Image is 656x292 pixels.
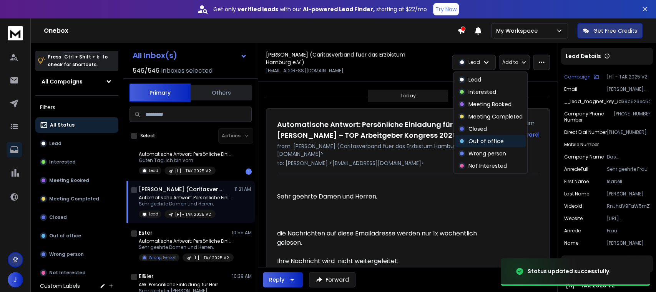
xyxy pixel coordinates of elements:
[564,74,591,80] p: Campaign
[468,150,506,157] p: Wrong person
[566,52,601,60] p: Lead Details
[193,255,229,261] p: [H] - TAK 2025 V2
[8,272,23,287] span: J
[49,214,67,220] p: Closed
[175,212,211,217] p: [H] - TAK 2025 V2
[133,66,159,75] span: 546 / 546
[564,179,589,185] p: First Name
[277,119,488,141] h1: Automatische Antwort: Persönliche Einladung für [PERSON_NAME] – TOP Arbeitgeber Kongress 2025
[468,59,480,65] p: Lead
[496,27,541,35] p: My Workspace
[49,233,81,239] p: Out of office
[191,84,252,101] button: Others
[468,125,487,133] p: Closed
[303,5,375,13] strong: AI-powered Lead Finder,
[400,93,416,99] p: Today
[49,140,61,147] p: Lead
[468,88,496,96] p: Interested
[468,162,507,170] p: Not Interested
[607,86,650,92] p: [PERSON_NAME][EMAIL_ADDRESS][DOMAIN_NAME]
[607,228,650,234] p: Frau
[564,98,622,105] p: __lead_magnet_key_id
[622,98,650,105] p: 39c526ec5c494e17a082116032492566
[232,230,252,236] p: 10:55 AM
[42,78,83,85] h1: All Campaigns
[564,142,599,148] p: Mobile Number
[237,5,278,13] strong: verified leads
[564,191,589,197] p: Last Name
[44,26,457,35] h1: Onebox
[564,203,582,209] p: videoId
[468,76,481,83] p: Lead
[139,272,154,280] h1: Eißler
[8,26,23,40] img: logo
[277,257,399,265] span: Ihre Nachricht wird nicht weitergeleitet.
[564,111,614,123] p: Company Phone Number
[607,154,650,160] p: Das Westfalenhaus Caritas Westfalenhaus
[564,154,604,160] p: Company Name
[40,282,80,290] h3: Custom Labels
[468,100,512,108] p: Meeting Booked
[607,166,650,172] p: Sehr geehrte Frau
[607,215,650,222] p: [URL][DOMAIN_NAME]
[49,159,76,165] p: Interested
[139,238,231,244] p: Automatische Antwort: Persönliche Einladung für
[175,168,211,174] p: [H] - TAK 2025 V2
[234,186,252,192] p: 11:21 AM
[63,52,100,61] span: Ctrl + Shift + k
[614,111,650,123] p: [PHONE_NUMBER]
[49,177,89,184] p: Meeting Booked
[309,272,355,287] button: Forward
[50,122,75,128] p: All Status
[607,203,650,209] p: RnJhdV9FaW5mZWxkdA
[607,240,650,246] p: [PERSON_NAME]
[468,113,523,120] p: Meeting Completed
[277,142,539,158] p: from: [PERSON_NAME] (Caritasverband fuer das Erzbistum Hamburg e.V.) <[EMAIL_ADDRESS][DOMAIN_NAME]>
[269,276,284,284] div: Reply
[139,151,231,157] p: Automatische Antwort: Persönliche Einladung für
[139,195,231,201] p: Automatische Antwort: Persönliche Einladung für
[266,51,406,66] h1: [PERSON_NAME] (Caritasverband fuer das Erzbistum Hamburg e.V.)
[140,133,155,139] label: Select
[139,201,231,207] p: Sehr geehrte Damen und Herren,
[139,185,223,193] h1: [PERSON_NAME] (Caritasverband fuer das Erzbistum Hamburg e.V.)
[502,59,518,65] p: Add to
[607,74,650,80] p: [H] - TAK 2025 V2
[266,68,344,74] p: [EMAIL_ADDRESS][DOMAIN_NAME]
[564,215,583,222] p: Website
[139,229,153,237] h1: Ester
[564,86,577,92] p: Email
[435,5,457,13] p: Try Now
[607,129,650,135] p: [PHONE_NUMBER]
[246,169,252,175] div: 1
[149,211,158,217] p: Lead
[232,273,252,279] p: 10:39 AM
[49,251,84,257] p: Wrong person
[564,166,588,172] p: anredeFull
[149,168,158,174] p: Lead
[593,27,637,35] p: Get Free Credits
[277,229,478,247] span: die Nachrichten auf diese Emailadresse werden nur 1x wöchentlich gelesen.
[139,157,231,164] p: Guten Tag, ich bin vom
[607,191,650,197] p: [PERSON_NAME]
[277,192,377,201] span: Sehr geehrte Damen und Herren,
[139,244,231,250] p: Sehr geehrte Damen und Herren,
[277,159,539,167] p: to: [PERSON_NAME] <[EMAIL_ADDRESS][DOMAIN_NAME]>
[564,228,581,234] p: anrede
[48,53,108,68] p: Press to check for shortcuts.
[161,66,213,75] h3: Inboxes selected
[149,255,176,260] p: Wrong Person
[49,196,99,202] p: Meeting Completed
[213,5,427,13] p: Get only with our starting at $22/mo
[468,137,504,145] p: Out of office
[607,179,650,185] p: Isabell
[49,270,86,276] p: Not Interested
[564,129,607,135] p: Direct Dial Number
[133,52,177,59] h1: All Inbox(s)
[564,240,578,246] p: Name
[139,282,218,288] p: AW: Persönliche Einladung für Herr
[35,102,118,113] h3: Filters
[129,83,191,102] button: Primary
